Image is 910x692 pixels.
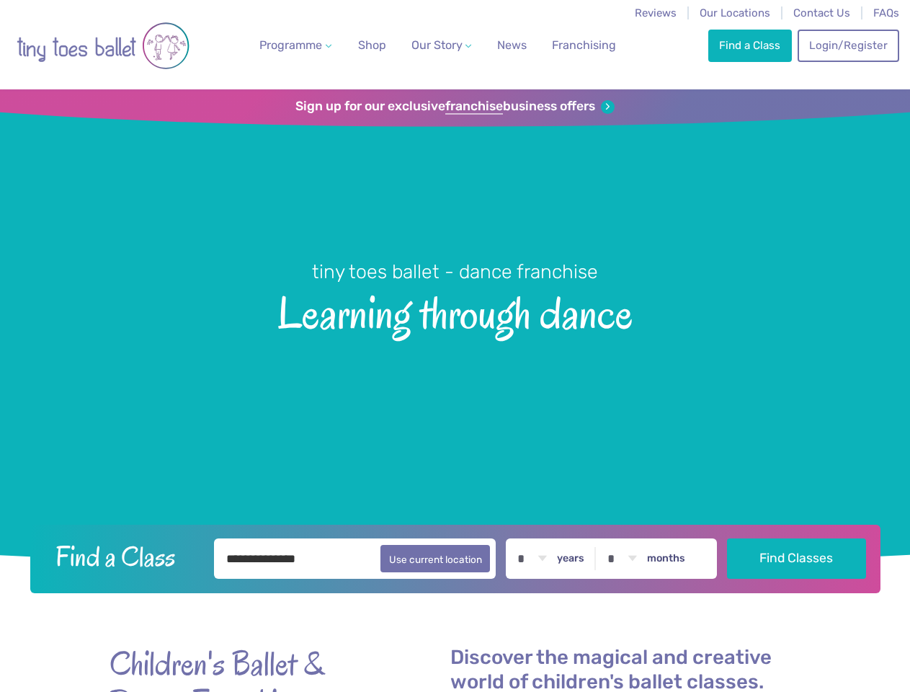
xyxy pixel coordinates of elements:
[358,38,386,52] span: Shop
[411,38,463,52] span: Our Story
[44,538,204,575] h2: Find a Class
[17,9,189,82] img: tiny toes ballet
[552,38,616,52] span: Franchising
[497,38,527,52] span: News
[445,99,503,115] strong: franchise
[708,30,792,61] a: Find a Class
[727,538,866,579] button: Find Classes
[793,6,850,19] a: Contact Us
[647,552,685,565] label: months
[635,6,677,19] a: Reviews
[405,31,477,60] a: Our Story
[23,285,887,338] span: Learning through dance
[254,31,337,60] a: Programme
[798,30,898,61] a: Login/Register
[259,38,322,52] span: Programme
[295,99,615,115] a: Sign up for our exclusivefranchisebusiness offers
[557,552,584,565] label: years
[700,6,770,19] a: Our Locations
[380,545,491,572] button: Use current location
[873,6,899,19] a: FAQs
[546,31,622,60] a: Franchising
[312,260,598,283] small: tiny toes ballet - dance franchise
[491,31,532,60] a: News
[352,31,392,60] a: Shop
